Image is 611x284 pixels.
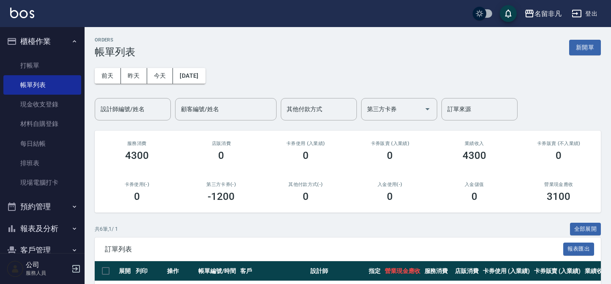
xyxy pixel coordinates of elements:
[189,141,254,146] h2: 店販消費
[147,68,173,84] button: 今天
[570,223,601,236] button: 全部展開
[3,218,81,240] button: 報表及分析
[95,225,118,233] p: 共 6 筆, 1 / 1
[471,191,477,202] h3: 0
[125,150,149,161] h3: 4300
[3,239,81,261] button: 客戶管理
[547,191,570,202] h3: 3100
[422,261,453,281] th: 服務消費
[238,261,308,281] th: 客戶
[556,150,562,161] h3: 0
[421,102,434,116] button: Open
[105,182,169,187] h2: 卡券使用(-)
[105,245,563,254] span: 訂單列表
[3,30,81,52] button: 櫃檯作業
[367,261,383,281] th: 指定
[308,261,367,281] th: 設計師
[463,150,486,161] h3: 4300
[3,114,81,134] a: 材料自購登錄
[208,191,235,202] h3: -1200
[95,46,135,58] h3: 帳單列表
[583,261,611,281] th: 業績收入
[3,173,81,192] a: 現場電腦打卡
[527,182,591,187] h2: 營業現金應收
[303,191,309,202] h3: 0
[3,153,81,173] a: 排班表
[26,269,69,277] p: 服務人員
[569,40,601,55] button: 新開單
[534,8,562,19] div: 名留非凡
[481,261,532,281] th: 卡券使用 (入業績)
[3,56,81,75] a: 打帳單
[563,245,595,253] a: 報表匯出
[569,43,601,51] a: 新開單
[274,141,338,146] h2: 卡券使用 (入業績)
[134,191,140,202] h3: 0
[3,95,81,114] a: 現金收支登錄
[26,261,69,269] h5: 公司
[563,243,595,256] button: 報表匯出
[3,196,81,218] button: 預約管理
[95,37,135,43] h2: ORDERS
[521,5,565,22] button: 名留非凡
[358,182,422,187] h2: 入金使用(-)
[3,134,81,153] a: 每日結帳
[383,261,422,281] th: 營業現金應收
[196,261,238,281] th: 帳單編號/時間
[173,68,205,84] button: [DATE]
[532,261,583,281] th: 卡券販賣 (入業績)
[274,182,338,187] h2: 其他付款方式(-)
[358,141,422,146] h2: 卡券販賣 (入業績)
[117,261,134,281] th: 展開
[442,141,507,146] h2: 業績收入
[568,6,601,22] button: 登出
[10,8,34,18] img: Logo
[453,261,481,281] th: 店販消費
[165,261,196,281] th: 操作
[218,150,224,161] h3: 0
[387,191,393,202] h3: 0
[442,182,507,187] h2: 入金儲值
[7,260,24,277] img: Person
[527,141,591,146] h2: 卡券販賣 (不入業績)
[121,68,147,84] button: 昨天
[387,150,393,161] h3: 0
[95,68,121,84] button: 前天
[500,5,517,22] button: save
[3,75,81,95] a: 帳單列表
[189,182,254,187] h2: 第三方卡券(-)
[134,261,165,281] th: 列印
[105,141,169,146] h3: 服務消費
[303,150,309,161] h3: 0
